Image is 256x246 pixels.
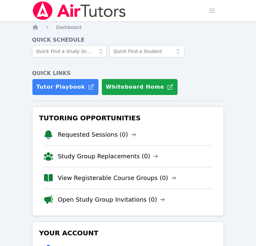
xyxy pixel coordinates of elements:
[32,45,107,57] input: Quick Find a Study Group
[109,45,184,57] input: Quick Find a Student
[56,25,81,30] span: Dashboard
[58,130,136,139] a: Requested Sessions (0)
[32,79,99,95] a: Tutor Playbook
[58,152,158,161] a: Study Group Replacements (0)
[58,173,176,183] a: View Registerable Course Groups (0)
[32,36,224,44] h4: Quick Schedule
[58,195,165,204] a: Open Study Group Invitations (0)
[38,112,218,124] h3: Tutoring Opportunities
[32,24,224,31] nav: Breadcrumb
[56,24,81,31] a: Dashboard
[32,69,224,77] h4: Quick Links
[101,79,178,95] button: Whiteboard Home
[38,227,218,239] h3: Your Account
[32,1,126,20] img: Air Tutors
